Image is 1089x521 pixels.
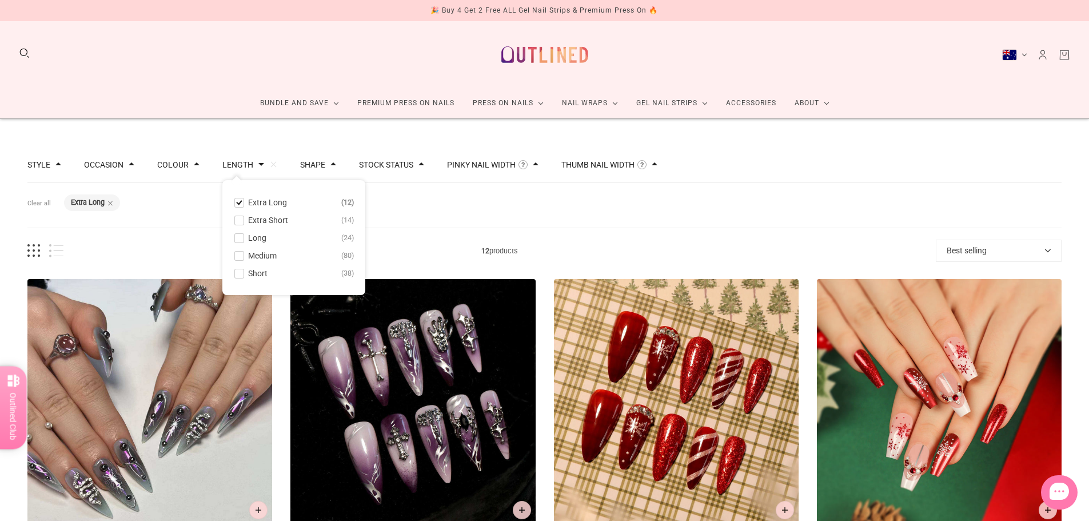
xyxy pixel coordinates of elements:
[157,161,189,169] button: Filter by Colour
[248,216,288,225] span: Extra Short
[936,240,1062,262] button: Best selling
[71,199,105,206] button: Extra Long
[234,213,354,227] button: Extra Short 14
[249,501,268,519] button: Add to cart
[49,244,63,257] button: List view
[627,88,717,118] a: Gel Nail Strips
[251,88,348,118] a: Bundle and Save
[359,161,413,169] button: Filter by Stock status
[513,501,531,519] button: Add to cart
[776,501,794,519] button: Add to cart
[430,5,658,17] div: 🎉 Buy 4 Get 2 Free ALL Gel Nail Strips & Premium Press On 🔥
[222,161,253,169] button: Filter by Length
[270,161,277,168] button: Clear filters by Length
[341,231,354,245] span: 24
[234,267,354,280] button: Short 38
[300,161,325,169] button: Filter by Shape
[785,88,839,118] a: About
[348,88,464,118] a: Premium Press On Nails
[341,196,354,209] span: 12
[71,198,105,206] b: Extra Long
[63,245,936,257] span: products
[341,249,354,263] span: 80
[27,244,40,257] button: Grid view
[561,161,635,169] button: Filter by Thumb Nail Width
[494,30,595,79] a: Outlined
[248,233,266,242] span: Long
[341,267,354,280] span: 38
[1036,49,1049,61] a: Account
[341,213,354,227] span: 14
[234,249,354,263] button: Medium 80
[84,161,123,169] button: Filter by Occasion
[234,196,354,209] button: Extra Long 12
[717,88,785,118] a: Accessories
[1039,501,1057,519] button: Add to cart
[248,251,277,260] span: Medium
[464,88,553,118] a: Press On Nails
[1058,49,1071,61] a: Cart
[447,161,516,169] button: Filter by Pinky Nail Width
[553,88,627,118] a: Nail Wraps
[234,231,354,245] button: Long 24
[248,198,287,207] span: Extra Long
[18,47,31,59] button: Search
[27,161,50,169] button: Filter by Style
[248,269,268,278] span: Short
[481,246,489,255] b: 12
[27,195,51,212] button: Clear all filters
[1002,49,1027,61] button: Australia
